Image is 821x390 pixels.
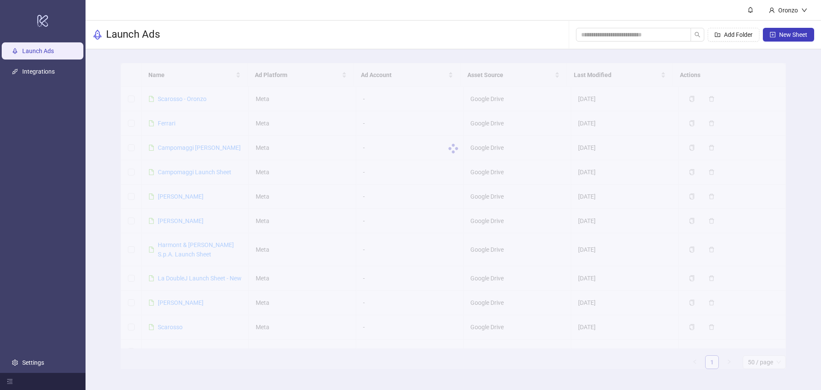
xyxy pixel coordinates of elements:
span: search [694,32,700,38]
a: Settings [22,359,44,366]
span: plus-square [770,32,776,38]
div: Oronzo [775,6,801,15]
button: Add Folder [708,28,759,42]
span: folder-add [715,32,721,38]
a: Integrations [22,68,55,75]
button: New Sheet [763,28,814,42]
span: user [769,7,775,13]
span: bell [747,7,753,13]
span: down [801,7,807,13]
span: Add Folder [724,31,753,38]
a: Launch Ads [22,48,54,54]
span: New Sheet [779,31,807,38]
span: menu-fold [7,378,13,384]
h3: Launch Ads [106,28,160,42]
span: rocket [92,30,103,40]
